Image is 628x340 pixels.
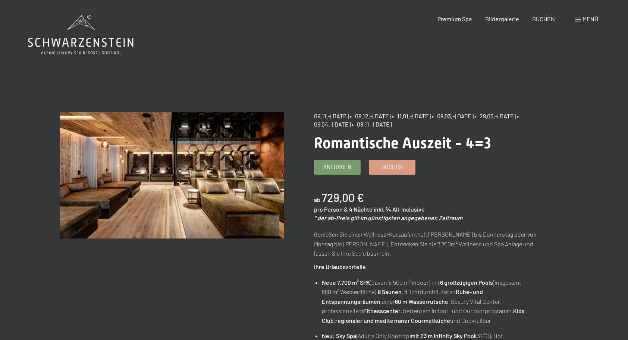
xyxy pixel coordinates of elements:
[363,307,401,314] strong: Fitnesscenter
[350,112,391,119] span: • 08.12.–[DATE]
[485,15,519,22] a: Bildergalerie
[395,298,448,305] strong: 60 m Wasserrutsche
[432,112,474,119] span: • 08.03.–[DATE]
[314,214,462,221] em: * der ab-Preis gilt im günstigsten angegebenen Zeitraum
[314,206,348,213] span: pro Person &
[314,160,360,174] a: Anfragen
[314,230,539,258] p: Genießen Sie einen Wellness-Kurzaufenthalt [PERSON_NAME] bis Donnerstag oder von Montag bis [PERS...
[349,206,373,213] span: 4 Nächte
[322,307,525,324] strong: Kids Club
[314,196,320,203] span: ab
[321,191,364,204] b: 729,00 €
[314,112,349,119] span: 09.11.–[DATE]
[323,163,351,171] span: Anfragen
[440,279,493,286] strong: 6 großzügigen Pools
[322,332,356,339] strong: Neu: Sky Spa
[352,121,392,128] span: • 08.11.–[DATE]
[437,15,472,22] a: Premium Spa
[411,332,475,339] strong: mit 23 m Infinity Sky Pool
[335,317,450,324] strong: regionaler und mediterraner Gourmetküche
[322,278,539,325] li: (davon 5.500 m² indoor) mit (insgesamt 680 m² Wasserfläche), , 8 lichtdurchfluteten einer , Beaut...
[314,263,366,270] strong: Ihre Urlaubsvorteile
[474,112,516,119] span: • 29.03.–[DATE]
[378,288,402,295] strong: 8 Saunen
[532,15,555,22] a: BUCHEN
[369,160,415,174] a: Buchen
[374,206,425,213] span: inkl. ¾ All-Inclusive
[60,112,285,238] img: Romantische Auszeit - 4=3
[392,112,431,119] span: • 11.01.–[DATE]
[583,15,598,22] span: Menü
[381,163,403,171] span: Buchen
[322,279,370,286] strong: Neue 7.700 m² SPA
[314,134,491,152] span: Romantische Auszeit - 4=3
[322,288,483,305] strong: Ruhe- und Entspannungsräumen,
